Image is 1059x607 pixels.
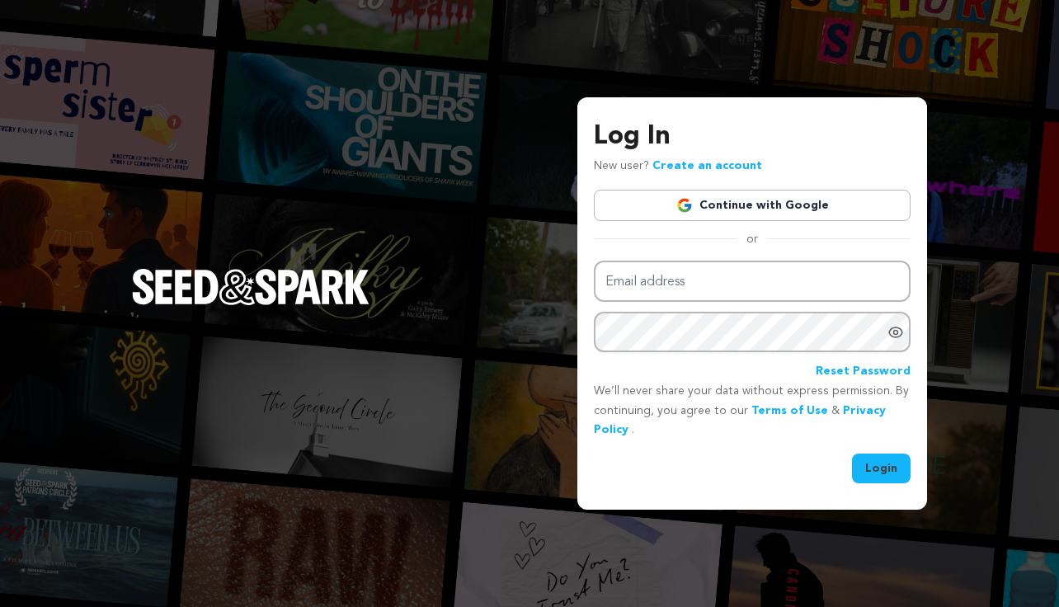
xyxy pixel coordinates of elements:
a: Reset Password [816,362,911,382]
h3: Log In [594,117,911,157]
a: Continue with Google [594,190,911,221]
img: Google logo [676,197,693,214]
a: Seed&Spark Homepage [132,269,369,338]
a: Terms of Use [751,405,828,416]
p: New user? [594,157,762,176]
p: We’ll never share your data without express permission. By continuing, you agree to our & . [594,382,911,440]
span: or [737,231,768,247]
a: Create an account [652,160,762,172]
button: Login [852,454,911,483]
img: Seed&Spark Logo [132,269,369,305]
a: Show password as plain text. Warning: this will display your password on the screen. [887,324,904,341]
input: Email address [594,261,911,303]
